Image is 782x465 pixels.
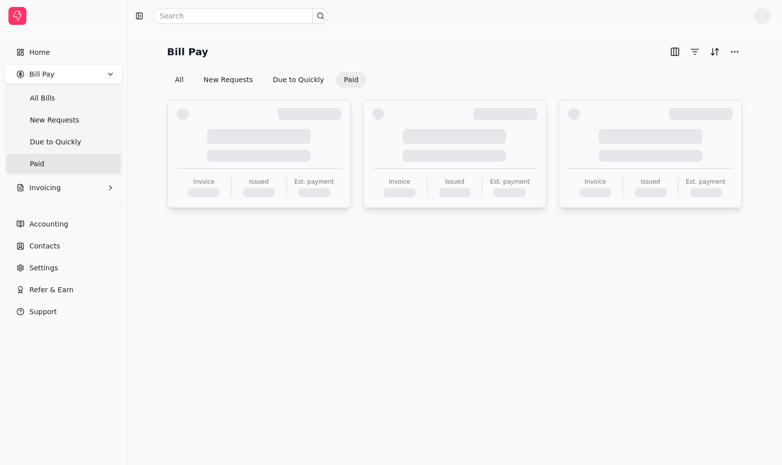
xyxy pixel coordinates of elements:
a: Contacts [4,236,123,256]
span: Home [29,47,50,58]
a: Settings [4,258,123,278]
div: Est. payment [490,177,530,186]
span: Due to Quickly [30,137,81,147]
span: All Bills [30,93,55,104]
div: Est. payment [294,177,334,186]
span: Bill Pay [29,69,54,80]
span: Refer & Earn [29,285,74,295]
button: Refer & Earn [4,280,123,300]
button: Bill Pay [4,64,123,84]
div: Issued [249,177,269,186]
button: New Requests [196,72,261,88]
span: Support [29,307,57,317]
a: Due to Quickly [6,132,121,152]
h2: Bill Pay [167,44,209,60]
span: Contacts [29,241,60,251]
span: Invoicing [29,183,61,193]
button: All [167,72,192,88]
button: More [727,44,743,60]
span: Paid [30,159,44,169]
button: Invoicing [4,178,123,198]
a: All Bills [6,88,121,108]
div: Issued [641,177,661,186]
div: Invoice [193,177,215,186]
button: Paid [336,72,366,88]
input: Search [153,8,329,24]
div: Invoice [389,177,410,186]
div: Est. payment [686,177,726,186]
div: Invoice filter options [167,72,367,88]
div: Invoice [585,177,606,186]
a: Paid [6,154,121,174]
span: Settings [29,263,58,273]
span: Accounting [29,219,68,230]
a: Home [4,42,123,62]
button: Sort [707,44,723,60]
a: New Requests [6,110,121,130]
button: Support [4,302,123,322]
span: New Requests [30,115,79,125]
div: Issued [445,177,464,186]
a: Accounting [4,214,123,234]
button: Due to Quickly [265,72,332,88]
